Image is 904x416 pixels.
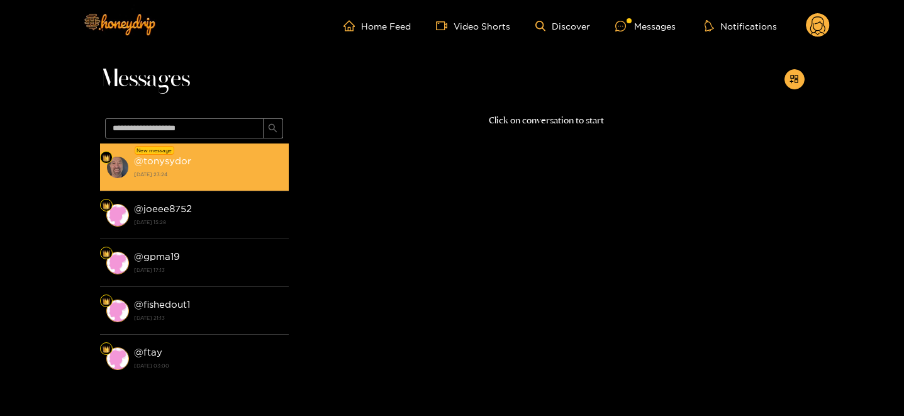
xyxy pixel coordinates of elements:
span: video-camera [436,20,454,31]
strong: [DATE] 23:24 [134,169,282,180]
div: Messages [615,19,676,33]
strong: [DATE] 03:00 [134,360,282,371]
strong: @ gpma19 [134,251,180,262]
img: conversation [106,156,129,179]
span: appstore-add [790,74,799,85]
img: Fan Level [103,202,110,210]
strong: @ ftay [134,347,162,357]
button: Notifications [701,20,781,32]
strong: @ fishedout1 [134,299,190,310]
img: Fan Level [103,298,110,305]
a: Video Shorts [436,20,510,31]
p: Click on conversation to start [289,113,805,128]
strong: [DATE] 17:13 [134,264,282,276]
strong: @ tonysydor [134,155,191,166]
button: appstore-add [784,69,805,89]
img: conversation [106,300,129,322]
span: search [268,123,277,134]
img: Fan Level [103,250,110,257]
img: conversation [106,204,129,227]
img: Fan Level [103,154,110,162]
strong: @ joeee8752 [134,203,192,214]
a: Discover [535,21,590,31]
a: Home Feed [343,20,411,31]
img: Fan Level [103,346,110,353]
span: home [343,20,361,31]
span: Messages [100,64,190,94]
img: conversation [106,252,129,274]
strong: [DATE] 21:13 [134,312,282,323]
img: conversation [106,347,129,370]
button: search [263,118,283,138]
div: New message [135,146,174,155]
strong: [DATE] 15:28 [134,216,282,228]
